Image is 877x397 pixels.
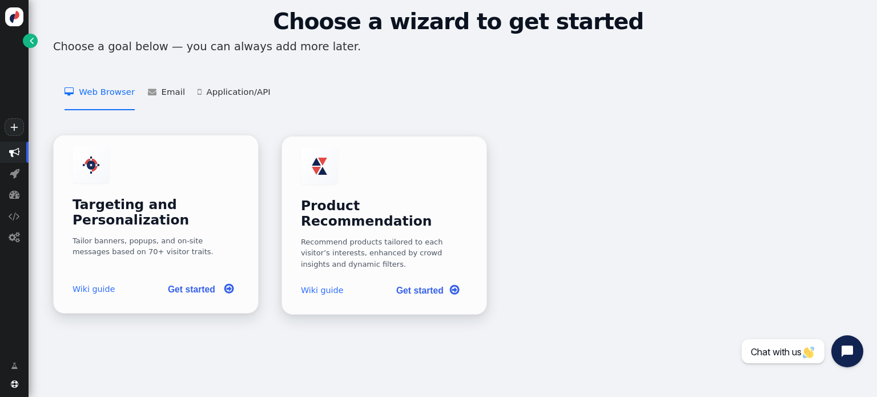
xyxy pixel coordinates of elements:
[159,278,240,301] a: Get started
[387,279,468,302] a: Get started
[9,147,20,158] span: 
[73,283,115,295] a: Wiki guide
[11,360,18,372] span: 
[301,198,468,229] h3: Product Recommendation
[301,236,468,270] div: Recommend products tailored to each visitor’s interests, enhanced by crowd insights and dynamic f...
[224,281,234,297] span: 
[53,38,864,55] p: Choose a goal below — you can always add more later.
[311,158,328,174] img: products_recom.svg
[450,282,459,298] span: 
[148,87,162,96] span: 
[53,6,864,38] h1: Choose a wizard to get started
[198,75,270,111] li: Application/API
[9,189,20,200] span: 
[83,157,99,173] img: actions.svg
[23,34,37,48] a: 
[9,232,20,243] span: 
[10,168,19,179] span: 
[5,7,24,26] img: logo-icon.svg
[65,75,135,111] li: Web Browser
[301,284,344,296] a: Wiki guide
[30,35,34,46] span: 
[3,356,25,376] a: 
[73,235,240,258] div: Tailor banners, popups, and on-site messages based on 70+ visitor traits.
[11,380,18,388] span: 
[198,87,206,96] span: 
[65,87,79,96] span: 
[9,211,20,222] span: 
[5,118,24,136] a: +
[148,75,185,111] li: Email
[73,197,240,228] h3: Targeting and Personalization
